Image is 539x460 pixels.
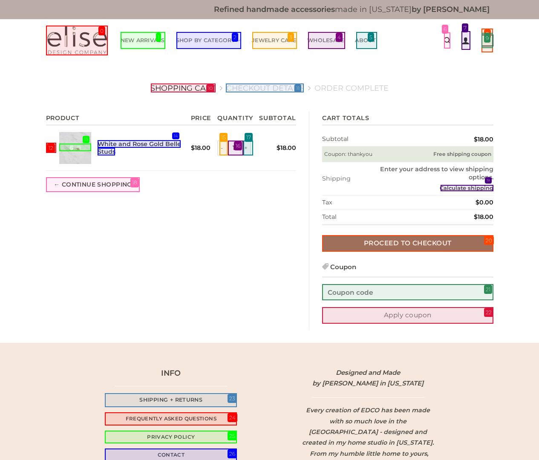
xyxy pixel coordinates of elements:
input: Qty [226,141,242,156]
strong: 1 [481,34,493,46]
input: Coupon code [322,284,493,301]
a: 1 [481,29,493,52]
span: $ [476,198,479,206]
a: ← Continue shopping [46,177,140,192]
h3: Coupon [322,262,493,278]
span: Shipping + Returns [139,396,202,404]
bdi: 0.00 [476,198,493,206]
bdi: 18.00 [191,144,210,152]
a: About [355,32,376,49]
a: Shopping Cart [150,83,216,92]
th: Subtotal [322,132,401,147]
th: Subtotal [256,112,296,125]
th: Coupon: thankyou [322,147,401,162]
a: Shop By Category [176,32,241,49]
span: $ [474,213,478,221]
span: Frequently asked questions [126,415,216,423]
span: Designed and Made by [PERSON_NAME] in [US_STATE] [312,368,424,387]
h4: INFO [105,367,237,379]
b: by [PERSON_NAME] [412,5,490,14]
bdi: 18.00 [474,213,493,221]
bdi: 18.00 [474,135,493,143]
a: White and Rose Gold Belle Studs [98,140,181,156]
th: Product [46,112,188,125]
span: Privacy Policy [147,433,195,441]
a: Shipping + Returns [105,393,237,407]
input: - [217,141,226,156]
td: Free shipping coupon [401,147,493,162]
th: Total [322,210,401,225]
td: Enter your address to view shipping options. [354,162,493,195]
a: Search [444,32,450,49]
th: Shipping [322,162,354,195]
a: Checkout details [226,83,304,92]
a: Proceed to checkout [322,235,493,252]
span: contact [158,451,185,459]
a: Jewelry Care [252,32,296,49]
span: $ [277,144,280,152]
img: Elise Design Company [46,26,108,55]
a: Privacy Policy [105,431,237,444]
a: Remove this item [46,143,56,153]
input: + [241,141,251,156]
a: Calculate shipping [440,185,493,191]
th: Quantity [214,112,256,125]
a: Frequently asked questions [105,412,237,425]
b: made in [US_STATE] [214,5,490,14]
th: Tax [322,195,401,210]
span: $ [474,135,478,143]
th: Price [187,112,214,125]
a: New Arrivals [121,32,165,49]
span: $ [191,144,195,152]
bdi: 18.00 [277,144,296,152]
input: Apply coupon [322,307,493,324]
a: Wholesale [307,32,344,49]
th: Cart totals [322,112,493,125]
b: Refined handmade accessories [214,5,335,14]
